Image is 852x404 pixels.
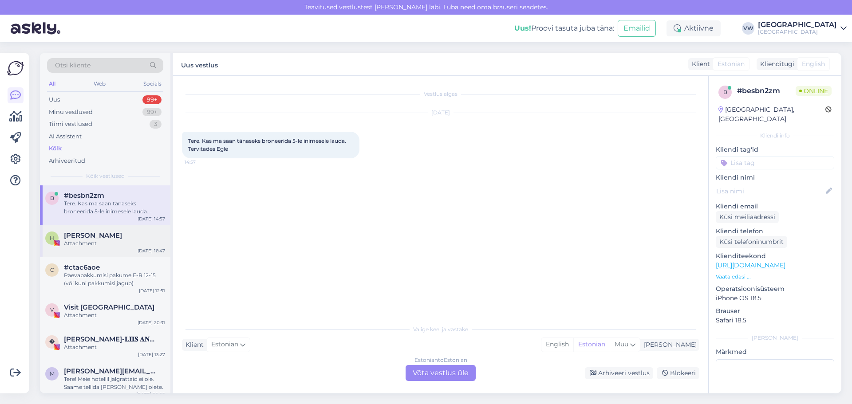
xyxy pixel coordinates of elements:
div: 99+ [142,108,162,117]
div: Klienditugi [757,59,794,69]
span: Helena Kerstina Veensalu [64,231,122,239]
span: Tere. Kas ma saan tänaseks broneerida 5-le inimesele lauda. Tervitades Egle [188,137,347,152]
span: martti.kekkonen@sakky.fi [64,367,156,375]
div: [DATE] 16:47 [138,247,165,254]
span: #ctac6aoe [64,263,100,271]
div: # besbn2zm [737,86,796,96]
div: [DATE] 14:57 [138,216,165,222]
p: Kliendi telefon [716,227,834,236]
p: Kliendi tag'id [716,145,834,154]
b: Uus! [514,24,531,32]
img: Askly Logo [7,60,24,77]
label: Uus vestlus [181,58,218,70]
div: [GEOGRAPHIC_DATA] [758,28,837,35]
div: VW [742,22,754,35]
div: Vestlus algas [182,90,699,98]
div: [GEOGRAPHIC_DATA], [GEOGRAPHIC_DATA] [718,105,825,124]
div: [GEOGRAPHIC_DATA] [758,21,837,28]
span: 𝐀𝐍𝐍𝐀-𝐋𝐈𝐈𝐒 𝐀𝐍𝐍𝐔𝐒 [64,335,156,343]
div: Attachment [64,343,165,351]
p: Operatsioonisüsteem [716,284,834,294]
div: Attachment [64,239,165,247]
div: Klient [182,340,204,349]
div: 99+ [142,95,162,104]
div: Valige keel ja vastake [182,326,699,333]
div: [PERSON_NAME] [716,334,834,342]
div: Blokeeri [657,367,699,379]
div: Estonian to Estonian [414,356,467,364]
div: Tiimi vestlused [49,120,92,129]
div: Tere! Meie hotellil jalgrattaid ei ole. Saame tellida [PERSON_NAME] olete. [64,375,165,391]
div: [DATE] 20:02 [136,391,165,398]
div: [PERSON_NAME] [640,340,697,349]
div: English [541,338,573,351]
span: Visit Pärnu [64,303,154,311]
div: Aktiivne [667,20,721,36]
span: Estonian [211,340,238,349]
span: Kõik vestlused [86,172,125,180]
p: Märkmed [716,347,834,357]
a: [GEOGRAPHIC_DATA][GEOGRAPHIC_DATA] [758,21,847,35]
span: Otsi kliente [55,61,91,70]
div: [DATE] 13:27 [138,351,165,358]
div: Socials [142,78,163,90]
input: Lisa tag [716,156,834,169]
span: b [50,195,54,201]
div: Kõik [49,144,62,153]
span: #besbn2zm [64,192,104,200]
span: � [49,338,55,345]
div: Arhiveeri vestlus [585,367,653,379]
div: [DATE] [182,109,699,117]
div: Arhiveeritud [49,157,85,165]
span: H [50,235,54,241]
span: b [723,89,727,95]
span: 14:57 [185,159,218,165]
span: Muu [615,340,628,348]
div: Estonian [573,338,610,351]
div: Kliendi info [716,132,834,140]
p: Kliendi nimi [716,173,834,182]
p: Klienditeekond [716,251,834,261]
button: Emailid [618,20,656,37]
p: Kliendi email [716,202,834,211]
div: Attachment [64,311,165,319]
p: Vaata edasi ... [716,273,834,281]
div: Võta vestlus üle [406,365,476,381]
div: Tere. Kas ma saan tänaseks broneerida 5-le inimesele lauda. Tervitades Egle [64,200,165,216]
input: Lisa nimi [716,186,824,196]
span: c [50,267,54,273]
span: English [802,59,825,69]
div: Küsi telefoninumbrit [716,236,787,248]
div: Klient [688,59,710,69]
div: Web [92,78,107,90]
div: AI Assistent [49,132,82,141]
div: [DATE] 20:31 [138,319,165,326]
p: Safari 18.5 [716,316,834,325]
span: m [50,370,55,377]
span: Estonian [718,59,745,69]
div: 3 [150,120,162,129]
p: Brauser [716,306,834,316]
div: Proovi tasuta juba täna: [514,23,614,34]
div: Küsi meiliaadressi [716,211,779,223]
a: [URL][DOMAIN_NAME] [716,261,785,269]
span: Online [796,86,832,96]
div: [DATE] 12:51 [139,287,165,294]
div: Minu vestlused [49,108,93,117]
div: Uus [49,95,60,104]
p: iPhone OS 18.5 [716,294,834,303]
div: All [47,78,57,90]
div: Päevapakkumisi pakume E-R 12-15 (või kuni pakkumisi jagub) [64,271,165,287]
span: V [50,306,54,313]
